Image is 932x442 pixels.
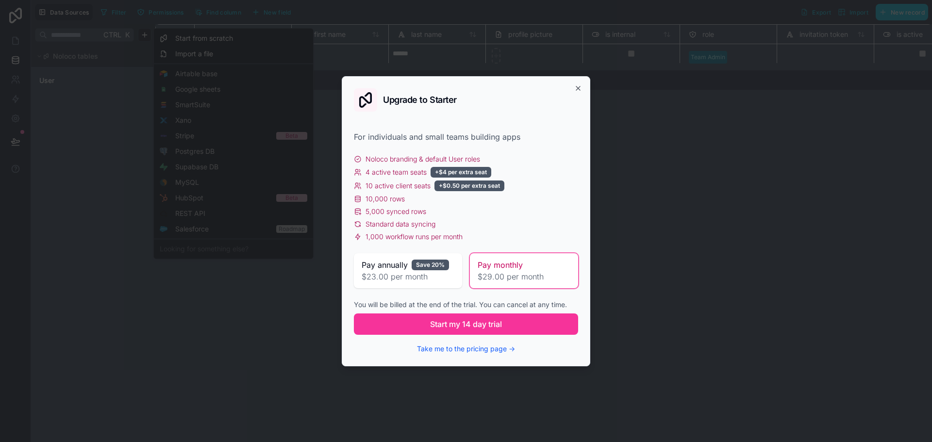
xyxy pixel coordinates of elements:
[383,96,457,104] h2: Upgrade to Starter
[412,260,449,270] div: Save 20%
[478,259,523,271] span: Pay monthly
[434,180,504,191] div: +$0.50 per extra seat
[366,232,463,242] span: 1,000 workflow runs per month
[478,271,570,282] span: $29.00 per month
[417,344,515,354] button: Take me to the pricing page →
[362,259,408,271] span: Pay annually
[362,271,454,282] span: $23.00 per month
[354,131,578,143] div: For individuals and small teams building apps
[366,207,426,216] span: 5,000 synced rows
[574,84,582,92] button: Close
[366,181,431,191] span: 10 active client seats
[366,167,427,177] span: 4 active team seats
[431,167,491,178] div: +$4 per extra seat
[430,318,502,330] span: Start my 14 day trial
[366,154,480,164] span: Noloco branding & default User roles
[366,194,405,204] span: 10,000 rows
[366,219,435,229] span: Standard data syncing
[354,313,578,335] button: Start my 14 day trial
[354,300,578,310] div: You will be billed at the end of the trial. You can cancel at any time.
